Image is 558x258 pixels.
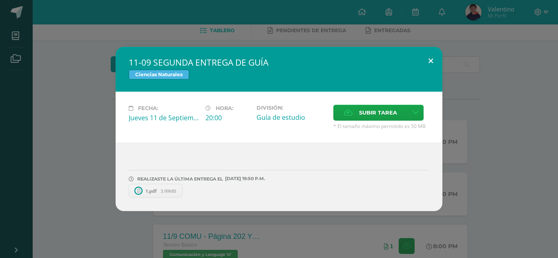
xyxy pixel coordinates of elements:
[257,113,327,122] div: Guía de estudio
[257,105,327,111] label: División:
[333,123,429,130] span: * El tamaño máximo permitido es 50 MB
[161,188,176,194] span: 3.99MB
[129,57,429,68] h2: 11-09 SEGUNDA ENTREGA DE GUÍA
[137,176,223,182] span: REALIZASTE LA ÚLTIMA ENTREGA EL
[129,184,183,198] a: 1.pdf 3.99MB
[216,105,233,111] span: Hora:
[129,70,189,79] span: Ciencias Naturales
[129,113,199,122] div: Jueves 11 de Septiembre
[419,47,442,75] button: Close (Esc)
[205,113,250,122] div: 20:00
[359,105,397,120] span: Subir tarea
[138,105,158,111] span: Fecha:
[141,188,161,194] span: 1.pdf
